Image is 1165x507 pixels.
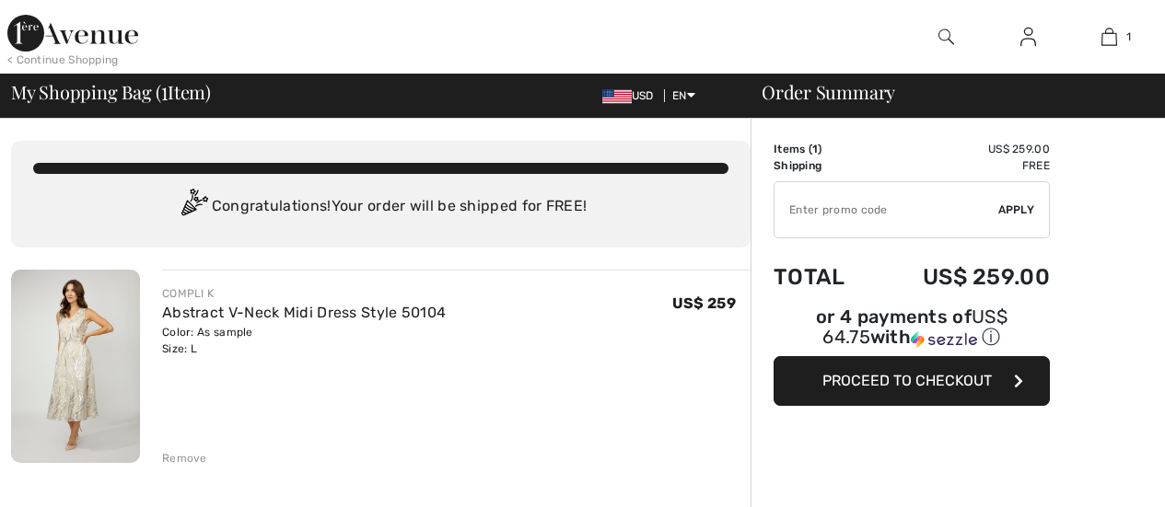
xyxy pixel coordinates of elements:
span: US$ 64.75 [822,305,1008,348]
img: My Bag [1101,26,1117,48]
td: US$ 259.00 [873,246,1050,308]
div: Remove [162,450,207,467]
div: < Continue Shopping [7,52,119,68]
div: or 4 payments of with [774,308,1050,350]
span: EN [672,89,695,102]
a: Sign In [1006,26,1051,49]
span: USD [602,89,661,102]
a: Abstract V-Neck Midi Dress Style 50104 [162,304,446,321]
img: Sezzle [911,331,977,348]
img: search the website [938,26,954,48]
div: COMPLI K [162,285,446,302]
img: US Dollar [602,89,632,104]
span: US$ 259 [672,294,736,312]
div: Order Summary [740,83,1154,101]
td: Total [774,246,873,308]
img: Abstract V-Neck Midi Dress Style 50104 [11,270,140,463]
span: My Shopping Bag ( Item) [11,83,211,101]
td: Items ( ) [774,141,873,157]
img: My Info [1020,26,1036,48]
td: Shipping [774,157,873,174]
button: Proceed to Checkout [774,356,1050,406]
span: Apply [998,202,1035,218]
a: 1 [1069,26,1149,48]
span: 1 [161,78,168,102]
div: or 4 payments ofUS$ 64.75withSezzle Click to learn more about Sezzle [774,308,1050,356]
span: Proceed to Checkout [822,372,992,389]
div: Congratulations! Your order will be shipped for FREE! [33,189,728,225]
div: Color: As sample Size: L [162,324,446,357]
img: Congratulation2.svg [175,189,212,225]
td: Free [873,157,1050,174]
td: US$ 259.00 [873,141,1050,157]
span: 1 [812,143,818,156]
span: 1 [1126,29,1131,45]
img: 1ère Avenue [7,15,138,52]
input: Promo code [775,182,998,237]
